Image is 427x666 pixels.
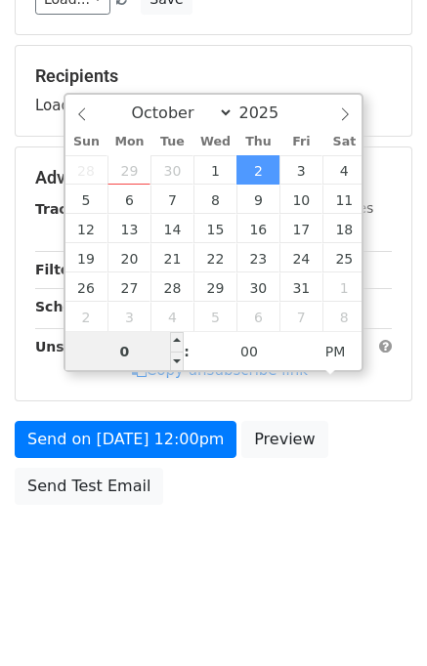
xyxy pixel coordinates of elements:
[107,185,150,214] span: October 6, 2025
[35,167,392,188] h5: Advanced
[234,104,304,122] input: Year
[190,332,309,371] input: Minute
[150,155,193,185] span: September 30, 2025
[279,136,322,148] span: Fri
[236,136,279,148] span: Thu
[150,214,193,243] span: October 14, 2025
[65,185,108,214] span: October 5, 2025
[150,136,193,148] span: Tue
[132,361,308,379] a: Copy unsubscribe link
[35,201,101,217] strong: Tracking
[236,185,279,214] span: October 9, 2025
[65,332,185,371] input: Hour
[184,332,190,371] span: :
[322,243,365,272] span: October 25, 2025
[279,185,322,214] span: October 10, 2025
[236,155,279,185] span: October 2, 2025
[279,302,322,331] span: November 7, 2025
[65,243,108,272] span: October 19, 2025
[193,302,236,331] span: November 5, 2025
[150,185,193,214] span: October 7, 2025
[322,302,365,331] span: November 8, 2025
[279,214,322,243] span: October 17, 2025
[322,155,365,185] span: October 4, 2025
[193,214,236,243] span: October 15, 2025
[193,243,236,272] span: October 22, 2025
[65,272,108,302] span: October 26, 2025
[107,272,150,302] span: October 27, 2025
[322,136,365,148] span: Sat
[107,155,150,185] span: September 29, 2025
[236,302,279,331] span: November 6, 2025
[35,65,392,87] h5: Recipients
[279,243,322,272] span: October 24, 2025
[150,272,193,302] span: October 28, 2025
[15,421,236,458] a: Send on [DATE] 12:00pm
[236,243,279,272] span: October 23, 2025
[241,421,327,458] a: Preview
[322,185,365,214] span: October 11, 2025
[236,214,279,243] span: October 16, 2025
[309,332,363,371] span: Click to toggle
[193,185,236,214] span: October 8, 2025
[35,65,392,116] div: Loading...
[65,136,108,148] span: Sun
[65,302,108,331] span: November 2, 2025
[322,272,365,302] span: November 1, 2025
[279,272,322,302] span: October 31, 2025
[35,339,131,354] strong: Unsubscribe
[236,272,279,302] span: October 30, 2025
[65,155,108,185] span: September 28, 2025
[35,299,106,314] strong: Schedule
[15,468,163,505] a: Send Test Email
[107,302,150,331] span: November 3, 2025
[329,572,427,666] iframe: Chat Widget
[279,155,322,185] span: October 3, 2025
[150,302,193,331] span: November 4, 2025
[150,243,193,272] span: October 21, 2025
[193,155,236,185] span: October 1, 2025
[65,214,108,243] span: October 12, 2025
[107,214,150,243] span: October 13, 2025
[107,243,150,272] span: October 20, 2025
[322,214,365,243] span: October 18, 2025
[193,272,236,302] span: October 29, 2025
[107,136,150,148] span: Mon
[193,136,236,148] span: Wed
[35,262,85,277] strong: Filters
